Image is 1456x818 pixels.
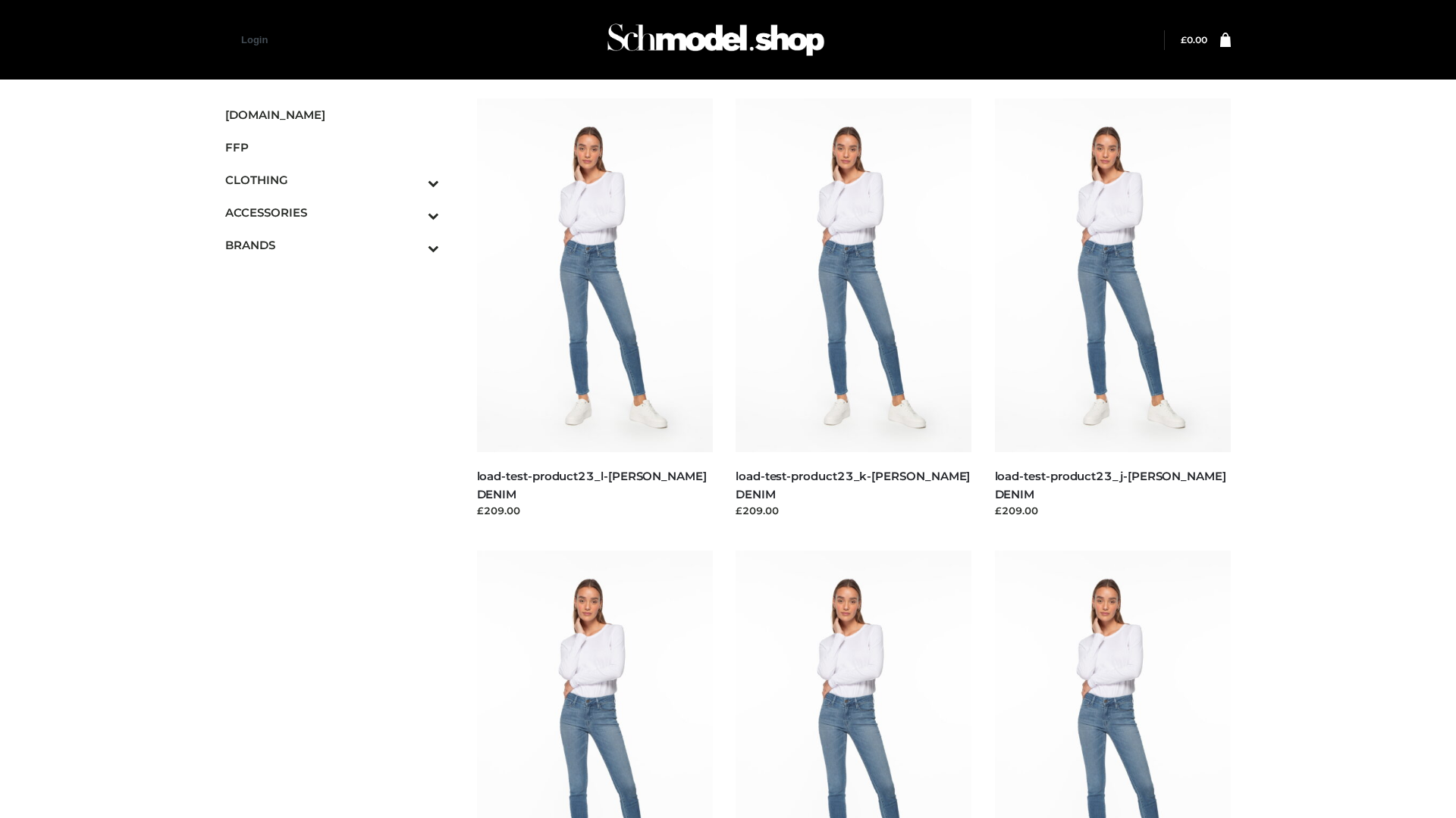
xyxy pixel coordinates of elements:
span: ACCESSORIES [225,204,439,221]
a: [DOMAIN_NAME] [225,98,439,131]
a: ACCESSORIESToggle Submenu [225,196,439,229]
a: load-test-product23_k-[PERSON_NAME] DENIM [736,469,970,501]
a: Login [241,34,268,45]
button: Toggle Submenu [386,229,439,261]
span: [DOMAIN_NAME] [225,106,439,123]
a: FFP [225,131,439,164]
span: BRANDS [225,236,439,254]
button: Toggle Submenu [386,196,439,229]
span: CLOTHING [225,171,439,189]
a: CLOTHINGToggle Submenu [225,164,439,196]
div: £209.00 [736,503,972,518]
button: Toggle Submenu [386,164,439,196]
div: £209.00 [995,503,1232,518]
a: load-test-product23_j-[PERSON_NAME] DENIM [995,469,1226,501]
bdi: 0.00 [1181,34,1207,45]
img: Schmodel Admin 964 [602,10,830,70]
div: £209.00 [477,503,714,518]
span: FFP [225,139,439,156]
span: £ [1181,34,1187,45]
a: £0.00 [1181,34,1207,45]
a: load-test-product23_l-[PERSON_NAME] DENIM [477,469,707,501]
a: BRANDSToggle Submenu [225,229,439,261]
